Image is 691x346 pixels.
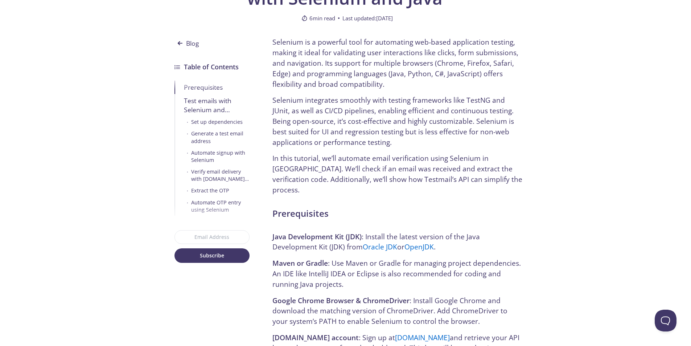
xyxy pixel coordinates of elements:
[342,14,393,23] span: Last updated: [DATE]
[187,187,188,194] span: •
[187,130,188,144] span: •
[187,199,188,213] span: •
[174,248,250,263] button: Subscribe
[174,36,203,50] span: Blog
[655,310,676,331] iframe: Help Scout Beacon - Open
[187,118,188,126] span: •
[184,83,250,92] div: Prerequisites
[272,232,523,253] p: : Install the latest version of the Java Development Kit (JDK) from or .
[272,258,523,289] p: : Use Maven or Gradle for managing project dependencies. An IDE like IntelliJ IDEA or Eclipse is ...
[184,62,239,72] h3: Table of Contents
[191,199,250,213] div: Automate OTP entry using Selenium
[272,296,523,327] p: : Install Google Chrome and download the matching version of ChromeDriver. Add ChromeDriver to yo...
[363,242,397,252] a: Oracle JDK
[272,153,523,195] p: In this tutorial, we’ll automate email verification using Selenium in [GEOGRAPHIC_DATA]. We’ll ch...
[191,118,243,126] div: Set up dependencies
[174,230,250,244] input: Email Address
[191,149,250,164] div: Automate signup with Selenium
[301,14,335,23] span: 6 min read
[184,96,250,114] div: Test emails with Selenium and [DOMAIN_NAME]
[272,296,410,305] strong: Google Chrome Browser & ChromeDriver
[272,258,328,268] strong: Maven or Gradle
[191,187,229,194] div: Extract the OTP
[191,168,250,183] div: Verify email delivery with [DOMAIN_NAME] API
[272,37,523,89] p: Selenium is a powerful tool for automating web-based application testing, making it ideal for val...
[272,232,362,241] strong: Java Development Kit (JDK)
[191,130,250,144] div: Generate a test email address
[187,149,188,164] span: •
[404,242,434,252] a: OpenJDK
[272,95,523,147] p: Selenium integrates smoothly with testing frameworks like TestNG and JUnit, as well as CI/CD pipe...
[272,333,359,342] strong: [DOMAIN_NAME] account
[395,333,450,342] a: [DOMAIN_NAME]
[272,207,523,220] h2: Prerequisites
[174,26,250,53] a: Blog
[187,168,188,183] span: •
